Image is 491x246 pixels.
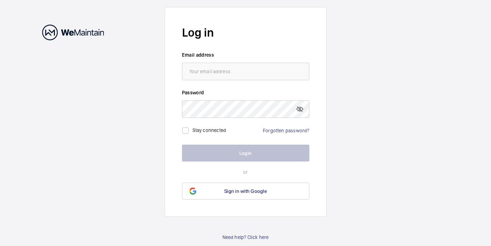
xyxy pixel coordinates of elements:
[193,127,226,133] label: Stay connected
[182,89,309,96] label: Password
[263,128,309,133] a: Forgotten password?
[224,188,267,194] span: Sign in with Google
[182,169,309,176] p: or
[182,145,309,162] button: Login
[182,63,309,80] input: Your email address
[182,24,309,41] h2: Log in
[182,51,309,58] label: Email address
[222,234,269,241] a: Need help? Click here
